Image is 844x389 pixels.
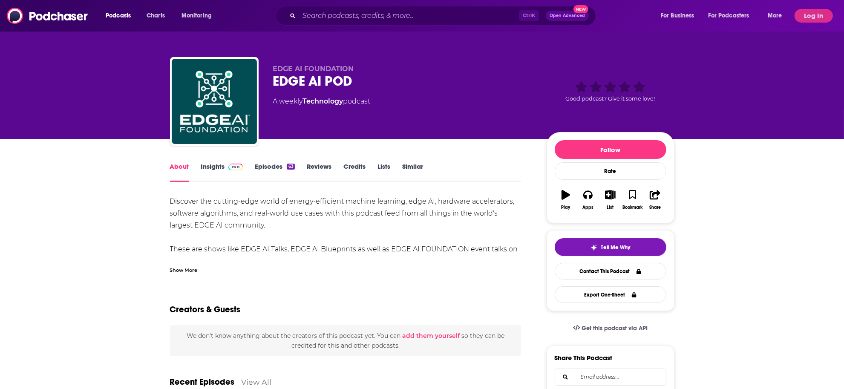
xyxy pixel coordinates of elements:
[273,96,371,107] div: A weekly podcast
[519,10,539,21] span: Ctrl K
[607,205,614,210] div: List
[573,5,589,13] span: New
[601,244,630,251] span: Tell Me Why
[170,162,189,182] a: About
[228,164,243,170] img: Podchaser Pro
[555,162,666,180] div: Rate
[622,205,642,210] div: Bookmark
[709,10,749,22] span: For Podcasters
[106,10,131,22] span: Podcasts
[795,9,833,23] button: Log In
[661,10,694,22] span: For Business
[255,162,294,182] a: Episodes63
[550,14,585,18] span: Open Advanced
[649,205,661,210] div: Share
[181,10,212,22] span: Monitoring
[555,140,666,159] button: Follow
[555,354,613,362] h3: Share This Podcast
[377,162,390,182] a: Lists
[303,97,343,105] a: Technology
[402,162,423,182] a: Similar
[343,162,366,182] a: Credits
[141,9,170,23] a: Charts
[655,9,705,23] button: open menu
[147,10,165,22] span: Charts
[562,369,659,385] input: Email address...
[307,162,331,182] a: Reviews
[566,318,655,339] a: Get this podcast via API
[176,9,223,23] button: open menu
[622,184,644,215] button: Bookmark
[7,8,89,24] img: Podchaser - Follow, Share and Rate Podcasts
[555,263,666,280] a: Contact This Podcast
[547,65,674,118] div: Good podcast? Give it some love!
[555,238,666,256] button: tell me why sparkleTell Me Why
[599,184,621,215] button: List
[402,332,460,339] button: add them yourself
[242,377,272,386] a: View All
[287,164,294,170] div: 63
[555,184,577,215] button: Play
[768,10,782,22] span: More
[201,162,243,182] a: InsightsPodchaser Pro
[299,9,519,23] input: Search podcasts, credits, & more...
[546,11,589,21] button: Open AdvancedNew
[170,377,235,387] a: Recent Episodes
[100,9,142,23] button: open menu
[170,196,521,291] div: Discover the cutting-edge world of energy-efficient machine learning, edge AI, hardware accelerat...
[172,59,257,144] img: EDGE AI POD
[577,184,599,215] button: Apps
[582,325,648,332] span: Get this podcast via API
[591,244,597,251] img: tell me why sparkle
[273,65,354,73] span: EDGE AI FOUNDATION
[187,332,504,349] span: We don't know anything about the creators of this podcast yet . You can so they can be credited f...
[555,286,666,303] button: Export One-Sheet
[555,369,666,386] div: Search followers
[582,205,593,210] div: Apps
[170,304,241,315] h2: Creators & Guests
[644,184,666,215] button: Share
[561,205,570,210] div: Play
[284,6,604,26] div: Search podcasts, credits, & more...
[566,95,655,102] span: Good podcast? Give it some love!
[703,9,762,23] button: open menu
[762,9,793,23] button: open menu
